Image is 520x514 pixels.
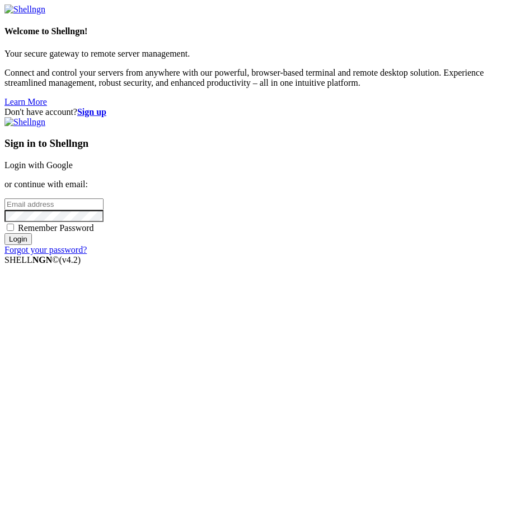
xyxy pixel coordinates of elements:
[4,137,516,150] h3: Sign in to Shellngn
[4,49,516,59] p: Your secure gateway to remote server management.
[4,245,87,254] a: Forgot your password?
[7,224,14,231] input: Remember Password
[4,198,104,210] input: Email address
[4,97,47,106] a: Learn More
[59,255,81,265] span: 4.2.0
[4,160,73,170] a: Login with Google
[4,107,516,117] div: Don't have account?
[32,255,53,265] b: NGN
[4,26,516,36] h4: Welcome to Shellngn!
[77,107,106,117] a: Sign up
[4,68,516,88] p: Connect and control your servers from anywhere with our powerful, browser-based terminal and remo...
[4,255,81,265] span: SHELL ©
[4,179,516,189] p: or continue with email:
[18,223,94,233] span: Remember Password
[4,117,45,127] img: Shellngn
[4,4,45,15] img: Shellngn
[4,233,32,245] input: Login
